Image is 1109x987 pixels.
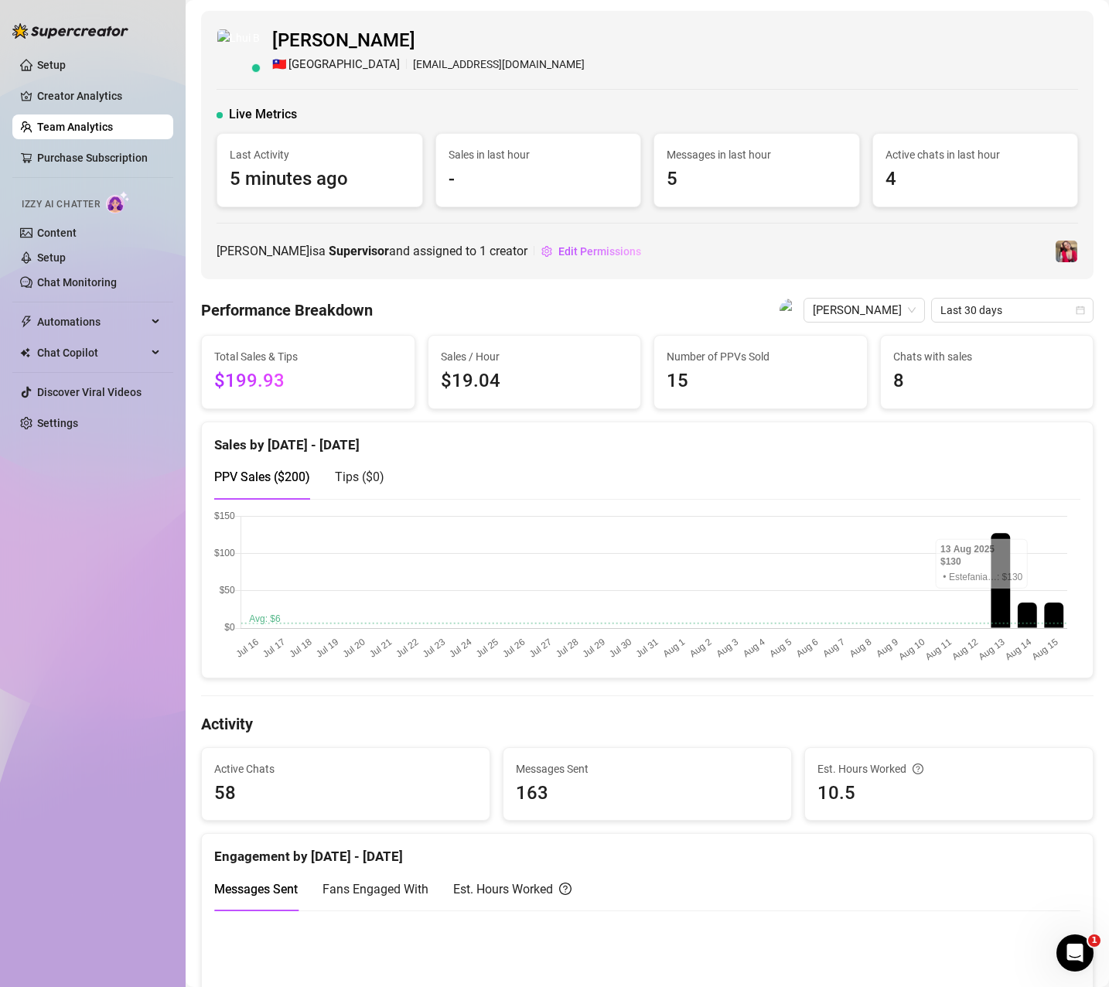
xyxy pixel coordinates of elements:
div: Est. Hours Worked [817,760,1080,777]
h4: Performance Breakdown [201,299,373,321]
a: Team Analytics [37,121,113,133]
span: 1 [1088,934,1100,947]
span: Messages Sent [214,882,298,896]
div: Engagement by [DATE] - [DATE] [214,834,1080,867]
span: $19.04 [441,367,629,396]
span: 163 [516,779,779,808]
span: Lhui Bernardo [813,299,916,322]
span: Live Metrics [229,105,297,124]
span: Chats with sales [893,348,1081,365]
h4: Activity [201,713,1094,735]
a: Setup [37,251,66,264]
span: 15 [667,367,855,396]
span: Chat Copilot [37,340,147,365]
span: Number of PPVs Sold [667,348,855,365]
button: Edit Permissions [541,239,642,264]
a: Chat Monitoring [37,276,117,289]
span: - [449,165,629,194]
img: AI Chatter [106,191,130,213]
span: question-circle [559,879,572,899]
img: logo-BBDzfeDw.svg [12,23,128,39]
a: Creator Analytics [37,84,161,108]
span: question-circle [913,760,923,777]
span: Sales in last hour [449,146,629,163]
span: [PERSON_NAME] [272,26,585,56]
span: Messages Sent [516,760,779,777]
a: Settings [37,417,78,429]
span: Last Activity [230,146,410,163]
span: 5 [667,165,847,194]
div: [EMAIL_ADDRESS][DOMAIN_NAME] [272,56,585,74]
span: Active Chats [214,760,477,777]
span: $199.93 [214,367,402,396]
span: Fans Engaged With [322,882,428,896]
span: Edit Permissions [558,245,641,258]
span: Active chats in last hour [885,146,1066,163]
iframe: Intercom live chat [1056,934,1094,972]
img: Chat Copilot [20,347,30,358]
span: 10.5 [817,779,1080,808]
span: 5 minutes ago [230,165,410,194]
span: Automations [37,309,147,334]
div: Sales by [DATE] - [DATE] [214,422,1080,456]
a: Content [37,227,77,239]
span: thunderbolt [20,316,32,328]
a: Setup [37,59,66,71]
b: Supervisor [329,244,389,258]
span: 🇹🇼 [272,56,287,74]
span: calendar [1076,306,1085,315]
span: [PERSON_NAME] is a and assigned to creator [217,241,527,261]
a: Purchase Subscription [37,152,148,164]
img: Estefania [1056,241,1077,262]
span: Tips ( $0 ) [335,470,384,484]
span: Sales / Hour [441,348,629,365]
div: Est. Hours Worked [453,879,572,899]
span: Last 30 days [940,299,1084,322]
img: Lhui Bernardo [217,29,259,71]
span: Messages in last hour [667,146,847,163]
span: 4 [885,165,1066,194]
a: Discover Viral Videos [37,386,142,398]
span: 58 [214,779,477,808]
span: setting [541,246,552,257]
span: Izzy AI Chatter [22,197,100,212]
span: 1 [479,244,486,258]
span: [GEOGRAPHIC_DATA] [288,56,400,74]
span: 8 [893,367,1081,396]
img: Lhui Bernardo [780,299,803,322]
span: Total Sales & Tips [214,348,402,365]
span: PPV Sales ( $200 ) [214,470,310,484]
